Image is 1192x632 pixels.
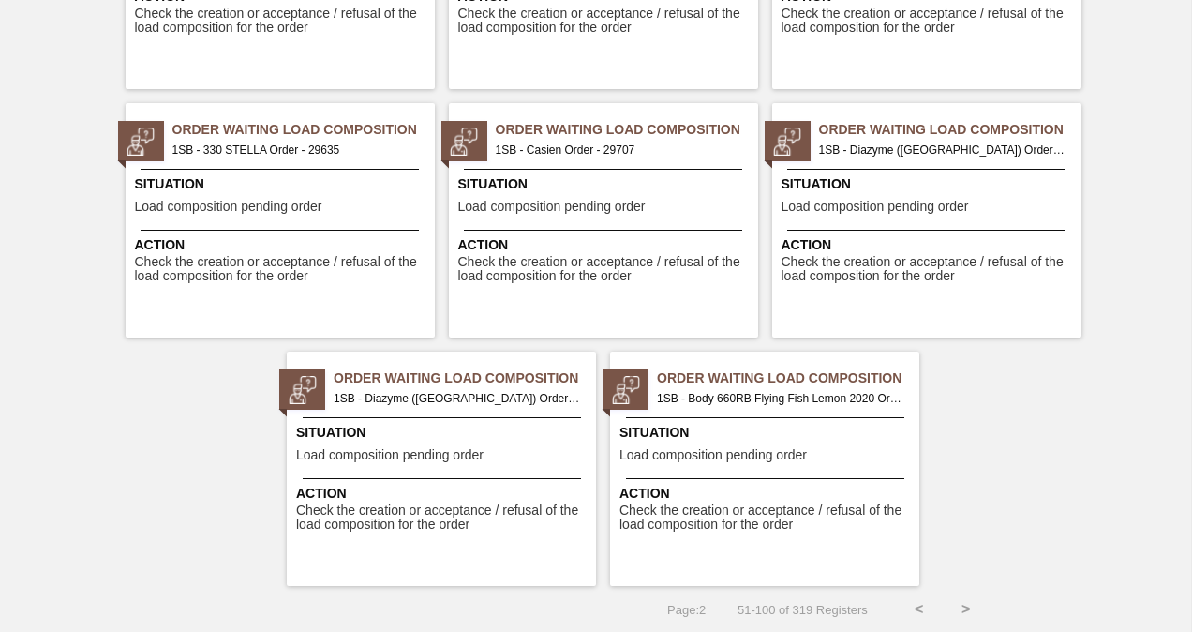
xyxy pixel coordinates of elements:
[135,235,430,255] span: Action
[135,7,430,36] span: Check the creation or acceptance / refusal of the load composition for the order
[819,140,1066,160] span: 1SB - Diazyme (MA) Order - 29824
[619,448,807,462] span: Load composition pending order
[773,128,801,156] img: status
[458,200,646,214] span: Load composition pending order
[734,603,867,617] span: 51 - 100 of 319 Registers
[289,376,317,404] img: status
[296,448,484,462] span: Load composition pending order
[782,255,1077,284] span: Check the creation or acceptance / refusal of the load composition for the order
[657,388,904,409] span: 1SB - Body 660RB Flying Fish Lemon 2020 Order - 29943
[782,235,1077,255] span: Action
[127,128,155,156] img: status
[296,423,591,443] span: Situation
[334,369,596,388] span: Order Waiting Load Composition
[819,120,1081,140] span: Order Waiting Load Composition
[619,504,915,533] span: Check the creation or acceptance / refusal of the load composition for the order
[172,120,435,140] span: Order Waiting Load Composition
[619,423,915,443] span: Situation
[334,388,581,409] span: 1SB - Diazyme (MA) Order - 29826
[657,369,919,388] span: Order Waiting Load Composition
[667,603,706,617] span: Page : 2
[458,255,753,284] span: Check the creation or acceptance / refusal of the load composition for the order
[172,140,420,160] span: 1SB - 330 STELLA Order - 29635
[782,7,1077,36] span: Check the creation or acceptance / refusal of the load composition for the order
[450,128,478,156] img: status
[296,484,591,504] span: Action
[496,140,743,160] span: 1SB - Casien Order - 29707
[782,200,969,214] span: Load composition pending order
[135,200,322,214] span: Load composition pending order
[458,235,753,255] span: Action
[619,484,915,504] span: Action
[782,174,1077,194] span: Situation
[458,7,753,36] span: Check the creation or acceptance / refusal of the load composition for the order
[612,376,640,404] img: status
[496,120,758,140] span: Order Waiting Load Composition
[135,174,430,194] span: Situation
[296,504,591,533] span: Check the creation or acceptance / refusal of the load composition for the order
[458,174,753,194] span: Situation
[135,255,430,284] span: Check the creation or acceptance / refusal of the load composition for the order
